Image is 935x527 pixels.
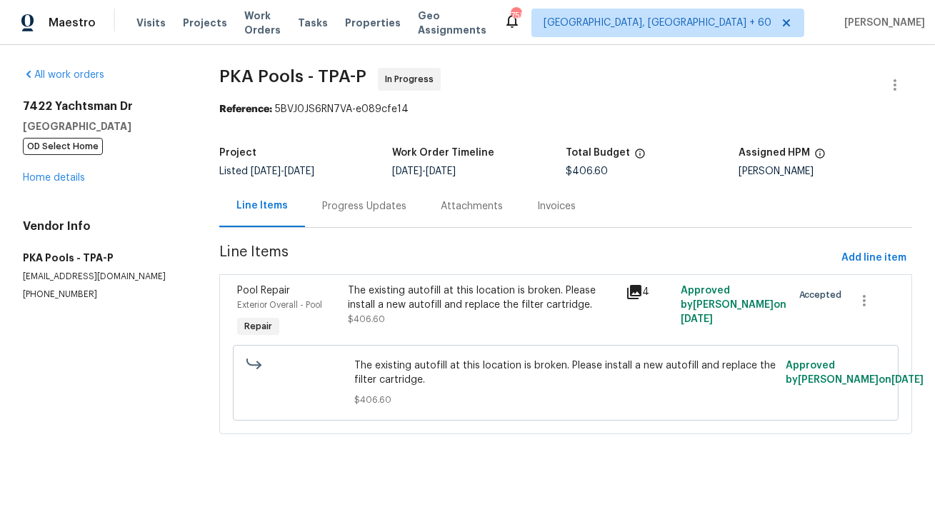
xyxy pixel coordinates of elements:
[839,16,925,30] span: [PERSON_NAME]
[23,219,185,234] h4: Vendor Info
[219,148,256,158] h5: Project
[634,148,646,166] span: The total cost of line items that have been proposed by Opendoor. This sum includes line items th...
[354,358,777,387] span: The existing autofill at this location is broken. Please install a new autofill and replace the f...
[891,375,924,385] span: [DATE]
[841,249,906,267] span: Add line item
[23,271,185,283] p: [EMAIL_ADDRESS][DOMAIN_NAME]
[441,199,503,214] div: Attachments
[49,16,96,30] span: Maestro
[511,9,521,23] div: 758
[392,166,456,176] span: -
[354,393,777,407] span: $406.60
[284,166,314,176] span: [DATE]
[23,138,103,155] span: OD Select Home
[537,199,576,214] div: Invoices
[739,166,912,176] div: [PERSON_NAME]
[392,148,494,158] h5: Work Order Timeline
[183,16,227,30] span: Projects
[345,16,401,30] span: Properties
[239,319,278,333] span: Repair
[544,16,771,30] span: [GEOGRAPHIC_DATA], [GEOGRAPHIC_DATA] + 60
[799,288,848,302] span: Accepted
[322,199,406,214] div: Progress Updates
[251,166,314,176] span: -
[348,283,616,312] div: The existing autofill at this location is broken. Please install a new autofill and replace the f...
[23,119,185,134] h5: [GEOGRAPHIC_DATA]
[626,283,673,301] div: 4
[219,166,314,176] span: Listed
[814,148,826,166] span: The hpm assigned to this work order.
[566,166,608,176] span: $406.60
[681,286,786,324] span: Approved by [PERSON_NAME] on
[23,251,185,265] h5: PKA Pools - TPA-P
[298,18,328,28] span: Tasks
[219,68,366,85] span: PKA Pools - TPA-P
[348,315,385,323] span: $406.60
[786,361,924,385] span: Approved by [PERSON_NAME] on
[385,72,439,86] span: In Progress
[681,314,713,324] span: [DATE]
[219,245,836,271] span: Line Items
[426,166,456,176] span: [DATE]
[237,286,290,296] span: Pool Repair
[392,166,422,176] span: [DATE]
[136,16,166,30] span: Visits
[219,104,272,114] b: Reference:
[23,288,185,301] p: [PHONE_NUMBER]
[23,99,185,114] h2: 7422 Yachtsman Dr
[418,9,486,37] span: Geo Assignments
[244,9,281,37] span: Work Orders
[251,166,281,176] span: [DATE]
[23,173,85,183] a: Home details
[739,148,810,158] h5: Assigned HPM
[566,148,630,158] h5: Total Budget
[236,199,288,213] div: Line Items
[237,301,322,309] span: Exterior Overall - Pool
[23,70,104,80] a: All work orders
[836,245,912,271] button: Add line item
[219,102,912,116] div: 5BVJ0JS6RN7VA-e089cfe14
